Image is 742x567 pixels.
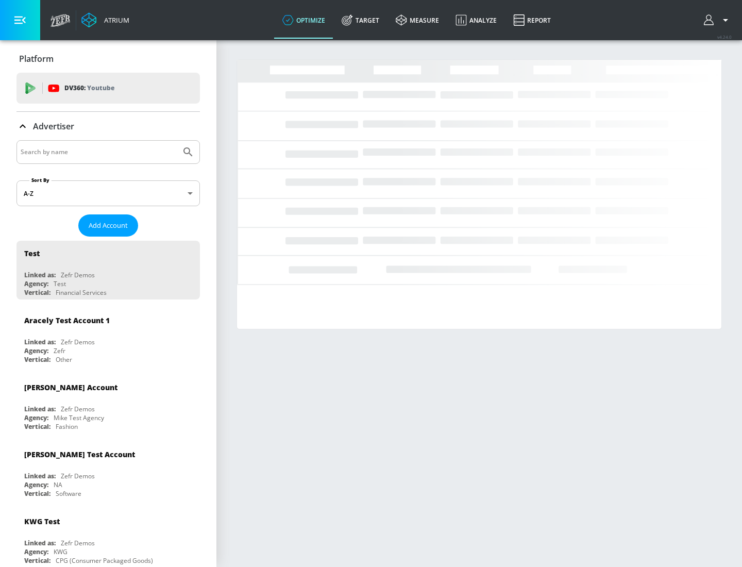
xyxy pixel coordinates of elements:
div: [PERSON_NAME] Test AccountLinked as:Zefr DemosAgency:NAVertical:Software [16,442,200,501]
div: [PERSON_NAME] Test Account [24,449,135,459]
button: Add Account [78,214,138,237]
label: Sort By [29,177,52,184]
a: Target [333,2,387,39]
div: Agency: [24,480,48,489]
div: [PERSON_NAME] Account [24,382,117,392]
div: Agency: [24,279,48,288]
div: KWG Test [24,516,60,526]
div: A-Z [16,180,200,206]
div: TestLinked as:Zefr DemosAgency:TestVertical:Financial Services [16,241,200,299]
div: Test [24,248,40,258]
div: Vertical: [24,489,50,498]
div: Agency: [24,547,48,556]
p: Advertiser [33,121,74,132]
a: Report [505,2,559,39]
div: Agency: [24,413,48,422]
div: Advertiser [16,112,200,141]
div: Other [56,355,72,364]
div: Aracely Test Account 1Linked as:Zefr DemosAgency:ZefrVertical:Other [16,308,200,366]
div: Vertical: [24,422,50,431]
div: Linked as: [24,405,56,413]
div: Zefr Demos [61,271,95,279]
div: Platform [16,44,200,73]
div: Fashion [56,422,78,431]
div: Zefr Demos [61,472,95,480]
div: Linked as: [24,539,56,547]
span: v 4.24.0 [717,34,732,40]
span: Add Account [89,220,128,231]
div: Linked as: [24,472,56,480]
div: CPG (Consumer Packaged Goods) [56,556,153,565]
p: Youtube [87,82,114,93]
div: Linked as: [24,338,56,346]
div: NA [54,480,62,489]
div: Zefr Demos [61,539,95,547]
div: Vertical: [24,355,50,364]
div: Software [56,489,81,498]
a: optimize [274,2,333,39]
div: Linked as: [24,271,56,279]
input: Search by name [21,145,177,159]
a: Analyze [447,2,505,39]
div: Atrium [100,15,129,25]
div: DV360: Youtube [16,73,200,104]
div: Test [54,279,66,288]
a: measure [387,2,447,39]
div: Mike Test Agency [54,413,104,422]
div: Vertical: [24,288,50,297]
div: Zefr [54,346,65,355]
p: DV360: [64,82,114,94]
div: KWG [54,547,68,556]
div: [PERSON_NAME] AccountLinked as:Zefr DemosAgency:Mike Test AgencyVertical:Fashion [16,375,200,433]
div: Financial Services [56,288,107,297]
div: Vertical: [24,556,50,565]
a: Atrium [81,12,129,28]
div: Agency: [24,346,48,355]
div: Aracely Test Account 1 [24,315,110,325]
div: Zefr Demos [61,405,95,413]
p: Platform [19,53,54,64]
div: Zefr Demos [61,338,95,346]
